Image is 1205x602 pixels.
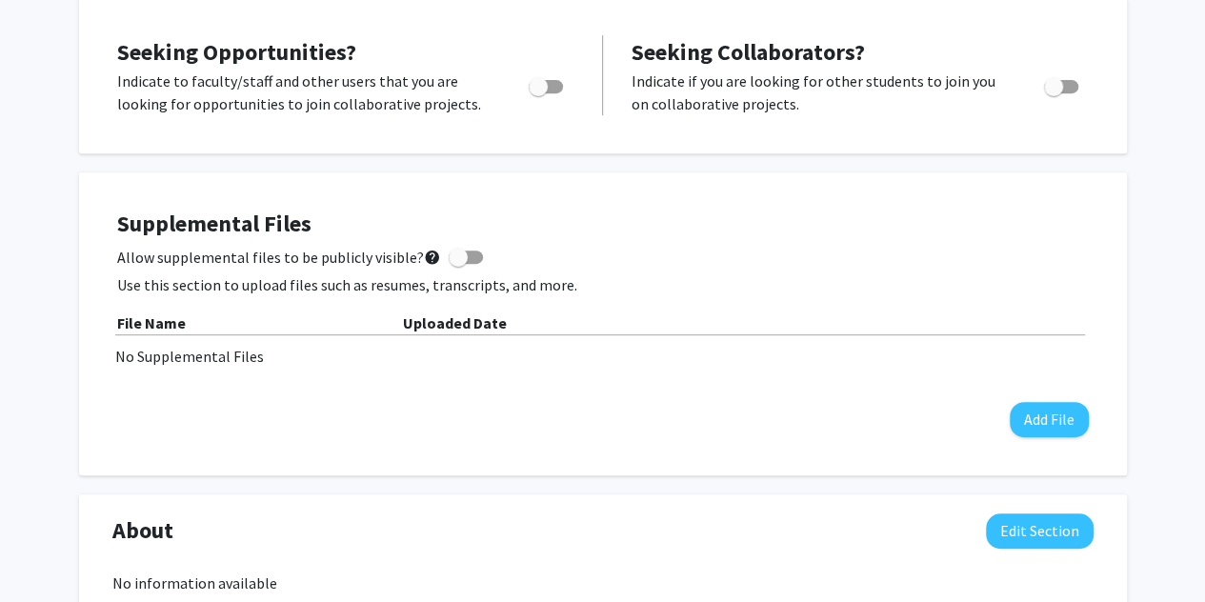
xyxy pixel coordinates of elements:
[112,513,173,548] span: About
[117,211,1089,238] h4: Supplemental Files
[986,513,1094,549] button: Edit About
[14,516,81,588] iframe: Chat
[1010,402,1089,437] button: Add File
[117,37,356,67] span: Seeking Opportunities?
[117,273,1089,296] p: Use this section to upload files such as resumes, transcripts, and more.
[1036,70,1089,98] div: Toggle
[115,345,1091,368] div: No Supplemental Files
[117,70,492,115] p: Indicate to faculty/staff and other users that you are looking for opportunities to join collabor...
[632,37,865,67] span: Seeking Collaborators?
[424,246,441,269] mat-icon: help
[403,313,507,332] b: Uploaded Date
[521,70,573,98] div: Toggle
[117,246,441,269] span: Allow supplemental files to be publicly visible?
[117,313,186,332] b: File Name
[632,70,1008,115] p: Indicate if you are looking for other students to join you on collaborative projects.
[112,572,1094,594] div: No information available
